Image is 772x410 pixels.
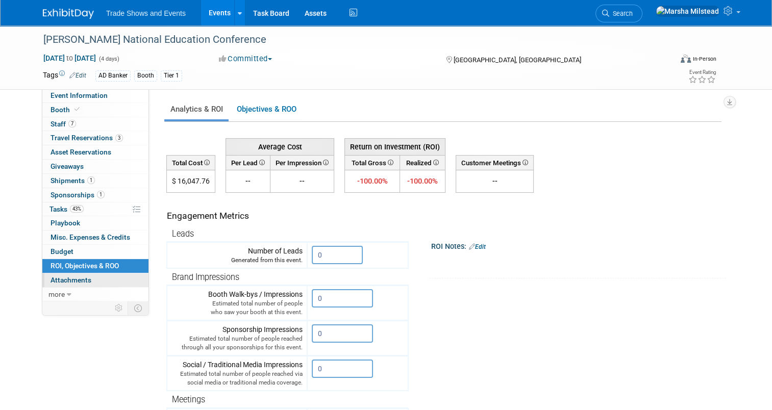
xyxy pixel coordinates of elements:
[42,89,148,102] a: Event Information
[692,55,716,63] div: In-Person
[688,70,716,75] div: Event Rating
[681,55,691,63] img: Format-Inperson.png
[167,210,404,222] div: Engagement Metrics
[171,289,303,317] div: Booth Walk-bys / Impressions
[43,54,96,63] span: [DATE] [DATE]
[42,288,148,301] a: more
[172,229,194,239] span: Leads
[42,188,148,202] a: Sponsorships1
[51,262,119,270] span: ROI, Objectives & ROO
[617,53,716,68] div: Event Format
[48,290,65,298] span: more
[245,177,251,185] span: --
[345,155,400,170] th: Total Gross
[65,54,74,62] span: to
[231,99,302,119] a: Objectives & ROO
[51,191,105,199] span: Sponsorships
[42,117,148,131] a: Staff7
[345,138,445,155] th: Return on Investment (ROI)
[69,72,86,79] a: Edit
[40,31,659,49] div: [PERSON_NAME] National Education Conference
[42,160,148,173] a: Giveaways
[42,216,148,230] a: Playbook
[171,299,303,317] div: Estimated total number of people who saw your booth at this event.
[171,256,303,265] div: Generated from this event.
[51,91,108,99] span: Event Information
[172,395,205,404] span: Meetings
[42,245,148,259] a: Budget
[43,9,94,19] img: ExhibitDay
[95,70,131,81] div: AD Banker
[609,10,633,17] span: Search
[454,56,581,64] span: [GEOGRAPHIC_DATA], [GEOGRAPHIC_DATA]
[51,148,111,156] span: Asset Reservations
[270,155,334,170] th: Per Impression
[51,276,91,284] span: Attachments
[74,107,80,112] i: Booth reservation complete
[70,205,84,213] span: 43%
[51,219,80,227] span: Playbook
[171,335,303,352] div: Estimated total number of people reached through all your sponsorships for this event.
[656,6,719,17] img: Marsha Milstead
[164,99,229,119] a: Analytics & ROI
[226,138,334,155] th: Average Cost
[400,155,445,170] th: Realized
[51,106,82,114] span: Booth
[460,176,529,186] div: --
[167,170,215,193] td: $ 16,047.76
[128,301,149,315] td: Toggle Event Tabs
[51,120,76,128] span: Staff
[456,155,534,170] th: Customer Meetings
[42,259,148,273] a: ROI, Objectives & ROO
[87,176,95,184] span: 1
[49,205,84,213] span: Tasks
[42,131,148,145] a: Travel Reservations3
[106,9,186,17] span: Trade Shows and Events
[171,324,303,352] div: Sponsorship Impressions
[51,176,95,185] span: Shipments
[51,162,84,170] span: Giveaways
[51,247,73,255] span: Budget
[171,246,303,265] div: Number of Leads
[110,301,128,315] td: Personalize Event Tab Strip
[171,370,303,387] div: Estimated total number of people reached via social media or traditional media coverage.
[42,230,148,244] a: Misc. Expenses & Credits
[226,155,270,170] th: Per Lead
[134,70,157,81] div: Booth
[171,360,303,387] div: Social / Traditional Media Impressions
[42,103,148,117] a: Booth
[469,243,486,250] a: Edit
[42,202,148,216] a: Tasks43%
[51,134,123,142] span: Travel Reservations
[172,272,239,282] span: Brand Impressions
[215,54,276,64] button: Committed
[42,145,148,159] a: Asset Reservations
[300,177,305,185] span: --
[431,239,726,252] div: ROI Notes:
[595,5,642,22] a: Search
[42,273,148,287] a: Attachments
[115,134,123,142] span: 3
[51,233,130,241] span: Misc. Expenses & Credits
[161,70,182,81] div: Tier 1
[97,191,105,198] span: 1
[407,176,438,186] span: -100.00%
[43,70,86,82] td: Tags
[98,56,119,62] span: (4 days)
[167,155,215,170] th: Total Cost
[357,176,387,186] span: -100.00%
[68,120,76,127] span: 7
[42,174,148,188] a: Shipments1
